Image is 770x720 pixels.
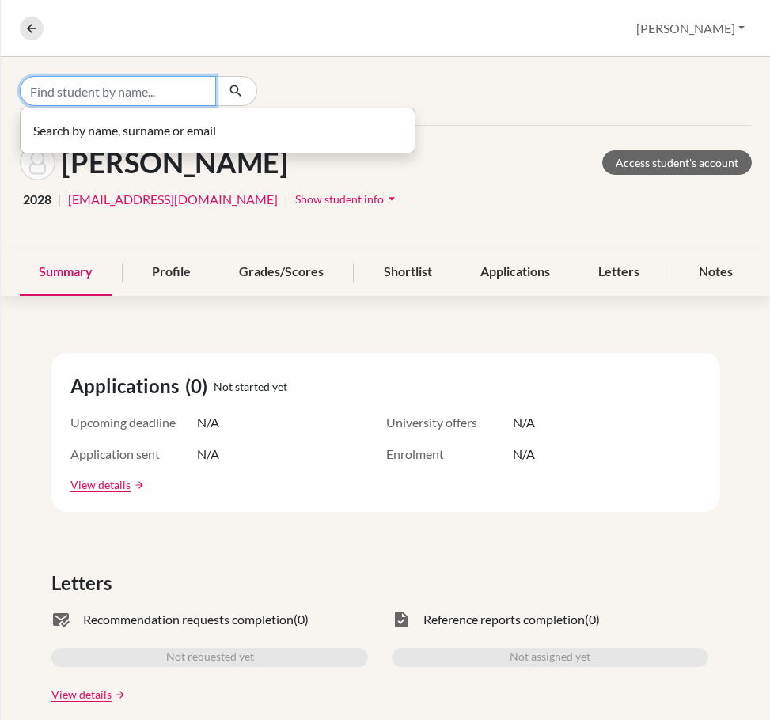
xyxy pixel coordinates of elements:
a: Access student's account [602,150,752,175]
span: 2028 [23,190,51,209]
div: Notes [680,249,752,296]
span: | [58,190,62,209]
span: Upcoming deadline [70,413,197,432]
a: View details [51,686,112,703]
span: Recommendation requests completion [83,610,294,629]
a: arrow_forward [131,479,145,491]
span: Reference reports completion [423,610,585,629]
span: task [392,610,411,629]
div: Grades/Scores [220,249,343,296]
span: Letters [51,569,118,597]
span: Application sent [70,445,197,464]
a: View details [70,476,131,493]
span: N/A [513,413,535,432]
span: Not requested yet [166,648,254,667]
span: University offers [386,413,513,432]
span: (0) [585,610,600,629]
span: N/A [197,445,219,464]
span: Show student info [295,192,384,206]
span: Not assigned yet [510,648,590,667]
a: [EMAIL_ADDRESS][DOMAIN_NAME] [68,190,278,209]
a: arrow_forward [112,689,126,700]
img: Patrick Santoso's avatar [20,145,55,180]
div: Letters [579,249,658,296]
div: Shortlist [365,249,451,296]
input: Find student by name... [20,76,216,106]
button: [PERSON_NAME] [629,13,752,44]
p: Search by name, surname or email [33,121,402,140]
div: Summary [20,249,112,296]
i: arrow_drop_down [384,191,400,207]
span: (0) [294,610,309,629]
span: | [284,190,288,209]
button: Show student infoarrow_drop_down [294,187,400,211]
span: mark_email_read [51,610,70,629]
h1: [PERSON_NAME] [62,146,288,180]
span: N/A [513,445,535,464]
span: Applications [70,372,185,400]
span: Enrolment [386,445,513,464]
span: Not started yet [214,378,287,395]
div: Applications [461,249,569,296]
span: (0) [185,372,214,400]
div: Profile [133,249,210,296]
span: N/A [197,413,219,432]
